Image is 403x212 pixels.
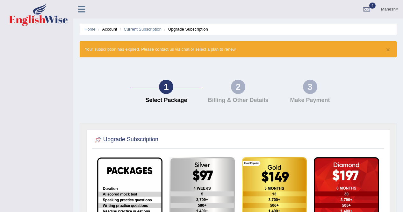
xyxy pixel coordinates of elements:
h4: Billing & Other Details [205,97,271,104]
h4: Make Payment [277,97,343,104]
button: × [386,46,390,53]
a: Current Subscription [124,27,162,32]
h2: Upgrade Subscription [94,135,158,144]
li: Account [97,26,117,32]
span: 4 [369,3,376,9]
div: 1 [159,80,173,94]
div: 3 [303,80,317,94]
li: Upgrade Subscription [163,26,208,32]
div: 2 [231,80,245,94]
a: Home [84,27,96,32]
div: Your subscription has expired. Please contact us via chat or select a plan to renew [80,41,397,57]
h4: Select Package [133,97,199,104]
